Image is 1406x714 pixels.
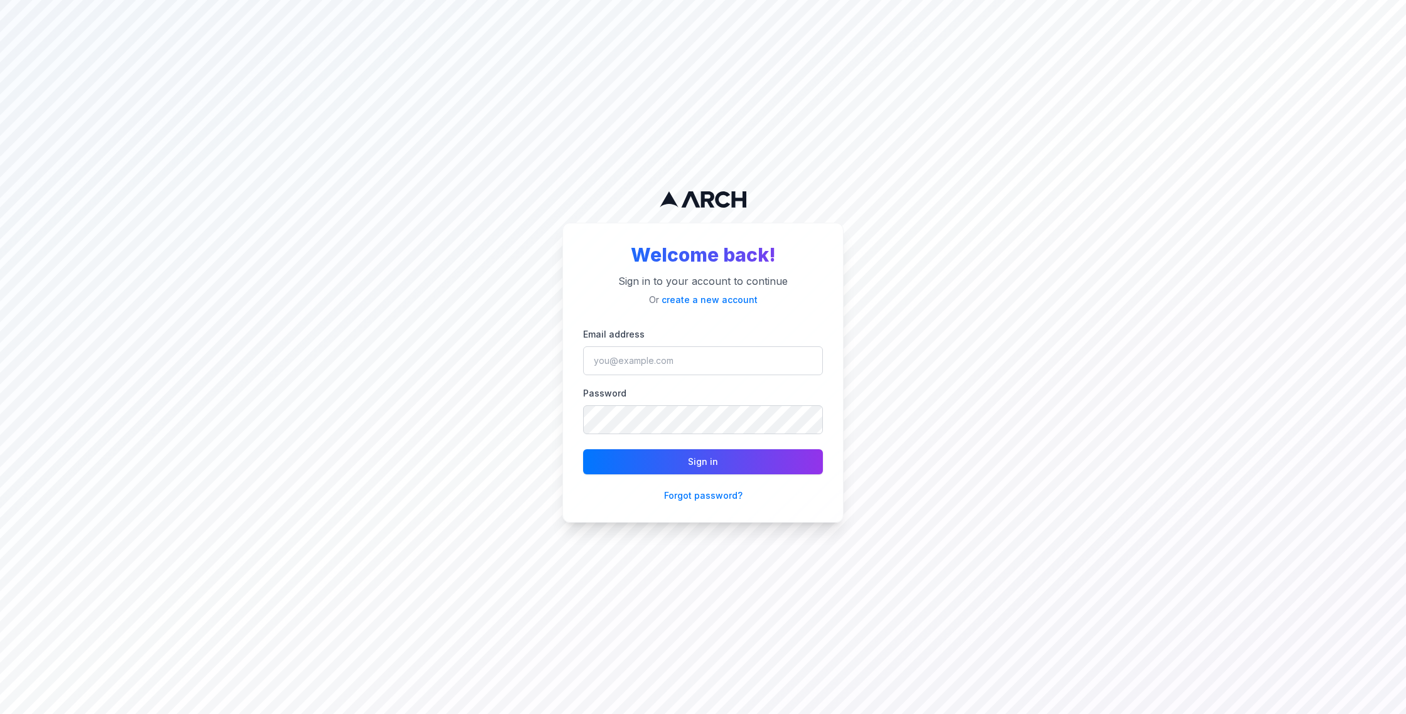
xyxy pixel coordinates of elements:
p: Or [583,294,823,306]
p: Sign in to your account to continue [583,274,823,289]
a: create a new account [662,294,758,305]
label: Email address [583,329,645,339]
label: Password [583,388,626,398]
button: Sign in [583,449,823,474]
input: you@example.com [583,346,823,375]
button: Forgot password? [664,489,743,502]
h2: Welcome back! [583,243,823,266]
